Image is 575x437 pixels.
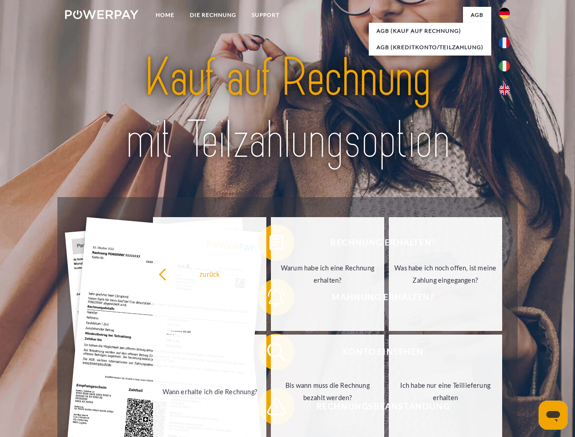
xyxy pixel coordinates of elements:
div: Bis wann muss die Rechnung bezahlt werden? [276,379,379,404]
img: de [499,8,510,19]
img: en [499,84,510,95]
img: it [499,61,510,71]
img: fr [499,37,510,48]
a: AGB (Kauf auf Rechnung) [369,23,491,39]
a: AGB (Kreditkonto/Teilzahlung) [369,39,491,56]
img: logo-powerpay-white.svg [65,10,138,19]
div: Wann erhalte ich die Rechnung? [158,385,261,397]
a: DIE RECHNUNG [182,7,244,23]
img: title-powerpay_de.svg [87,44,488,174]
a: Was habe ich noch offen, ist meine Zahlung eingegangen? [389,217,502,331]
a: SUPPORT [244,7,287,23]
a: Home [148,7,182,23]
div: zurück [158,268,261,280]
div: Was habe ich noch offen, ist meine Zahlung eingegangen? [394,262,497,286]
a: agb [463,7,491,23]
iframe: Schaltfläche zum Öffnen des Messaging-Fensters [539,401,568,430]
div: Warum habe ich eine Rechnung erhalten? [276,262,379,286]
div: Ich habe nur eine Teillieferung erhalten [394,379,497,404]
